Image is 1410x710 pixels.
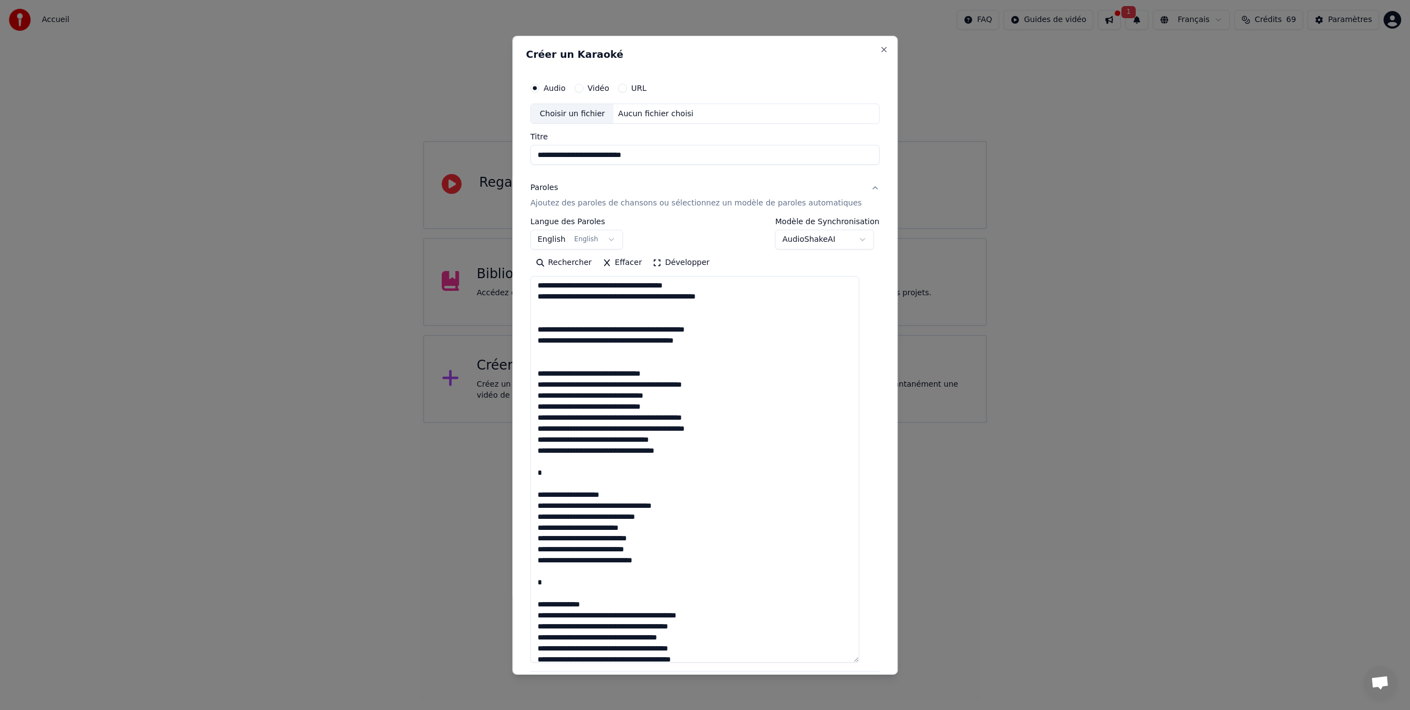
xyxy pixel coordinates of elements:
[631,84,647,91] label: URL
[531,104,614,123] div: Choisir un fichier
[530,218,880,671] div: ParolesAjoutez des paroles de chansons ou sélectionnez un modèle de paroles automatiques
[597,254,647,272] button: Effacer
[648,254,715,272] button: Développer
[775,218,880,225] label: Modèle de Synchronisation
[614,108,698,119] div: Aucun fichier choisi
[530,254,597,272] button: Rechercher
[530,174,880,218] button: ParolesAjoutez des paroles de chansons ou sélectionnez un modèle de paroles automatiques
[530,182,558,193] div: Paroles
[588,84,609,91] label: Vidéo
[526,49,884,59] h2: Créer un Karaoké
[530,133,880,140] label: Titre
[530,198,862,209] p: Ajoutez des paroles de chansons ou sélectionnez un modèle de paroles automatiques
[530,218,623,225] label: Langue des Paroles
[544,84,566,91] label: Audio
